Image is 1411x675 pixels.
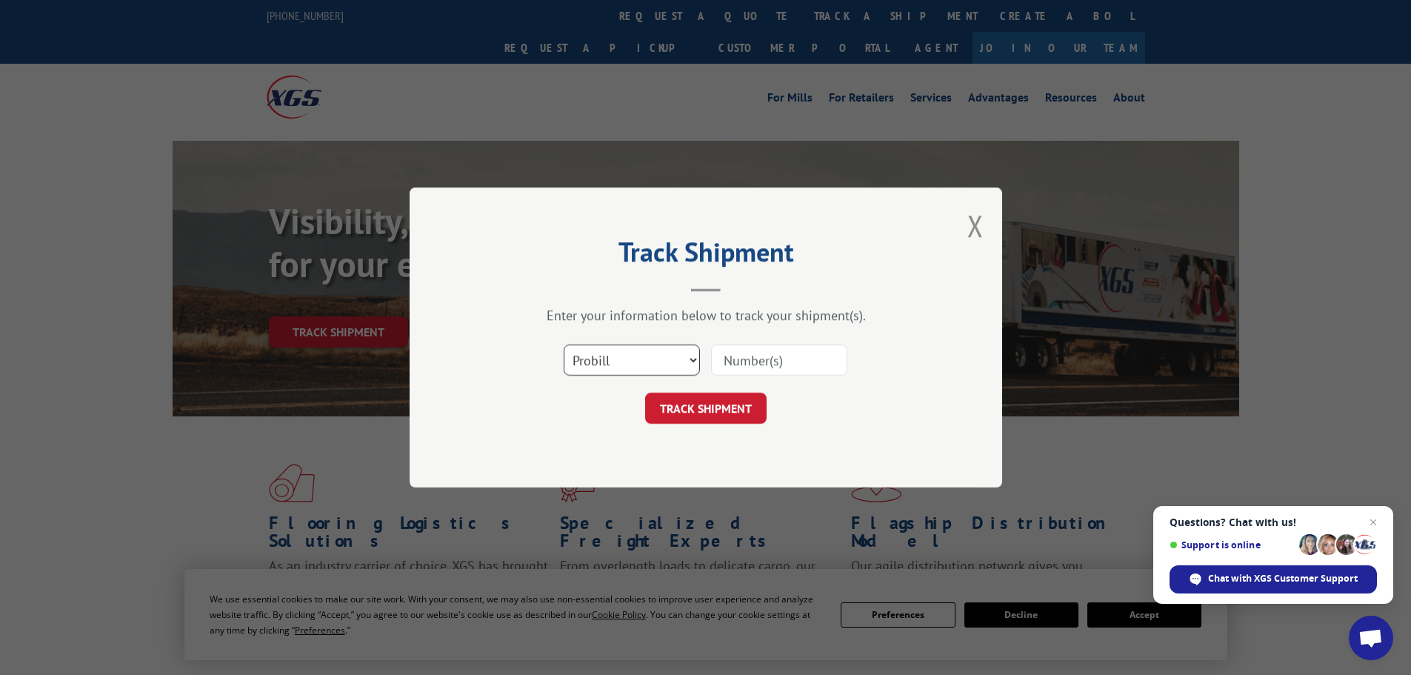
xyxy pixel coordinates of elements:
[484,307,928,324] div: Enter your information below to track your shipment(s).
[1170,539,1294,551] span: Support is online
[645,393,767,424] button: TRACK SHIPMENT
[1170,516,1377,528] span: Questions? Chat with us!
[484,242,928,270] h2: Track Shipment
[967,206,984,245] button: Close modal
[1208,572,1358,585] span: Chat with XGS Customer Support
[711,345,847,376] input: Number(s)
[1364,513,1382,531] span: Close chat
[1170,565,1377,593] div: Chat with XGS Customer Support
[1349,616,1393,660] div: Open chat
